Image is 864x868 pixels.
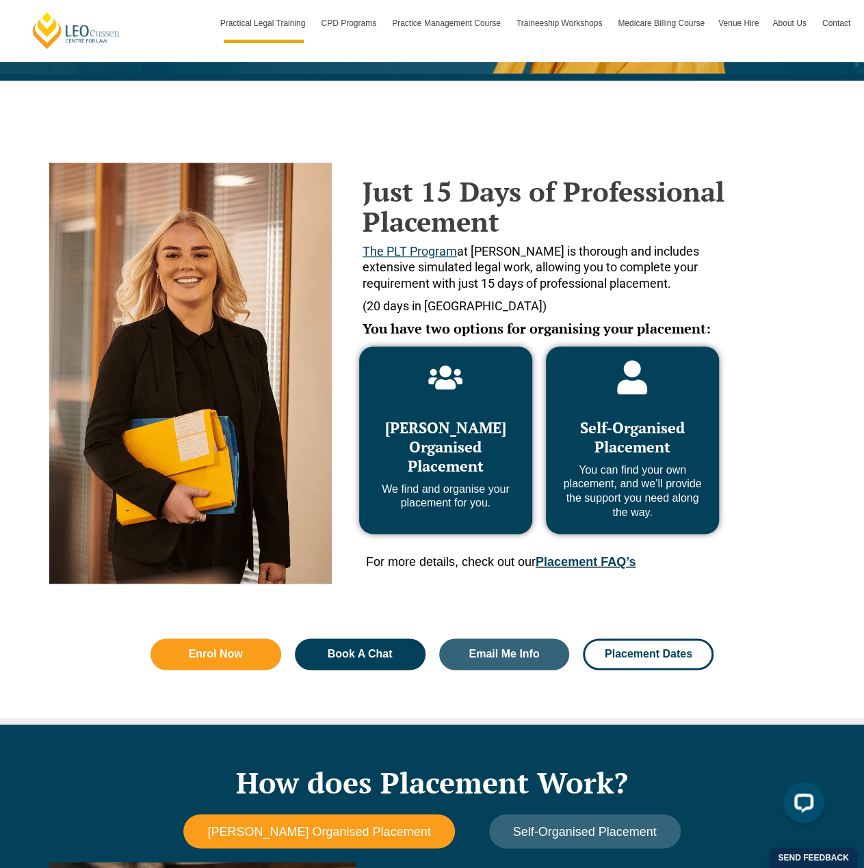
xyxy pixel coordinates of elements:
p: You can find your own placement, and we’ll provide the support you need along the way. [560,463,705,520]
span: (20 days in [GEOGRAPHIC_DATA]) [363,299,547,313]
strong: Just 15 Days of Professional Placement [363,173,724,239]
span: For more details, check out our [366,555,636,569]
iframe: LiveChat chat widget [772,776,830,834]
a: The PLT Program [363,244,457,258]
a: Practice Management Course [385,3,510,43]
span: You have two options for organising your placement: [363,319,711,338]
h2: How does Placement Work? [42,765,822,800]
a: Email Me Info [439,638,570,670]
span: Self-Organised Placement [513,824,657,839]
span: Placement Dates [605,649,692,660]
a: Enrol Now [150,638,281,670]
a: Venue Hire [711,3,765,43]
a: Book A Chat [295,638,426,670]
span: [PERSON_NAME] Organised Placement [207,824,430,839]
a: Placement FAQ’s [536,555,636,569]
a: About Us [765,3,815,43]
a: Contact [815,3,857,43]
a: CPD Programs [314,3,385,43]
span: Self-Organised Placement [580,418,685,457]
span: at [PERSON_NAME] is thorough and includes extensive simulated legal work, allowing you to complet... [363,244,699,290]
a: [PERSON_NAME] Centre for Law [31,11,122,50]
a: Traineeship Workshops [510,3,611,43]
a: Practical Legal Training [213,3,315,43]
p: We find and organise your placement for you. [373,483,519,511]
span: Enrol Now [189,649,243,660]
span: [PERSON_NAME] Organised Placement [385,418,506,476]
a: Placement Dates [583,638,714,670]
a: Medicare Billing Course [611,3,711,43]
span: Book A Chat [328,649,393,660]
span: Email Me Info [469,649,539,660]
